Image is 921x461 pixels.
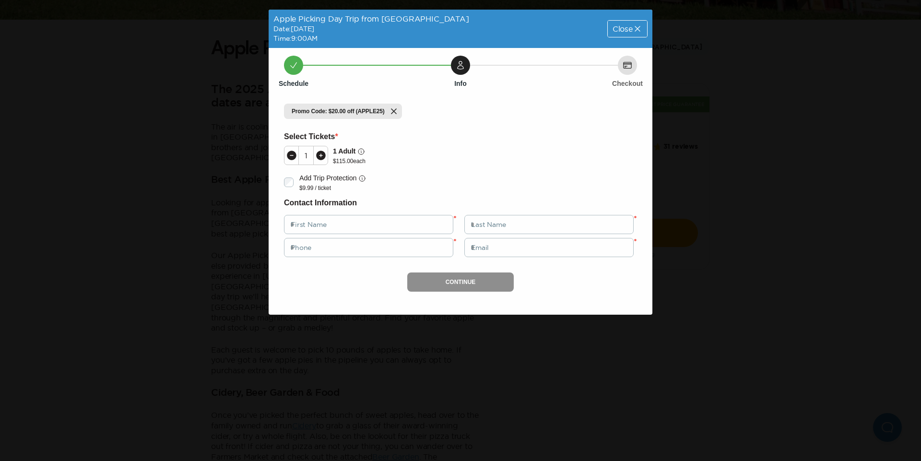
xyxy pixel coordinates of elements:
[284,130,637,143] h6: Select Tickets
[299,152,313,159] div: 1
[273,25,314,33] span: Date: [DATE]
[279,79,308,88] h6: Schedule
[273,35,318,42] span: Time: 9:00AM
[333,157,366,165] p: $ 115.00 each
[292,107,385,115] span: Promo Code: $20.00 off (APPLE25)
[299,184,366,192] p: $9.99 / ticket
[454,79,467,88] h6: Info
[273,14,469,23] span: Apple Picking Day Trip from [GEOGRAPHIC_DATA]
[284,197,637,209] h6: Contact Information
[333,146,355,157] p: 1 Adult
[613,25,633,33] span: Close
[299,173,356,184] p: Add Trip Protection
[612,79,643,88] h6: Checkout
